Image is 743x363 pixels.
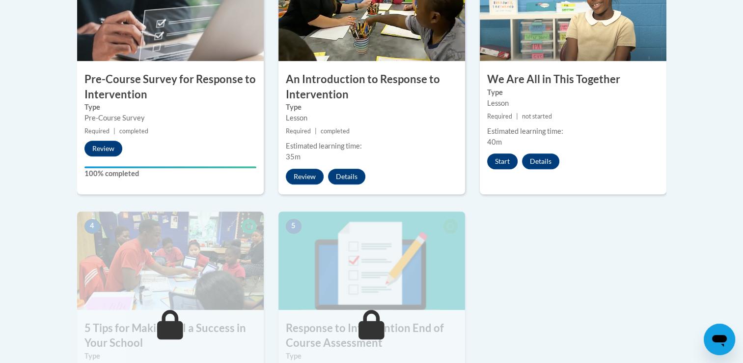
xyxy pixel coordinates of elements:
[84,102,256,113] label: Type
[286,127,311,135] span: Required
[286,102,458,113] label: Type
[278,321,465,351] h3: Response to Intervention End of Course Assessment
[487,87,659,98] label: Type
[516,113,518,120] span: |
[77,321,264,351] h3: 5 Tips for Making RTI a Success in Your School
[522,153,559,169] button: Details
[321,127,350,135] span: completed
[487,126,659,137] div: Estimated learning time:
[77,212,264,310] img: Course Image
[84,168,256,179] label: 100% completed
[113,127,115,135] span: |
[278,212,465,310] img: Course Image
[84,219,100,234] span: 4
[286,351,458,362] label: Type
[286,141,458,151] div: Estimated learning time:
[286,219,302,234] span: 5
[487,153,518,169] button: Start
[487,98,659,109] div: Lesson
[487,138,502,146] span: 40m
[84,127,110,135] span: Required
[315,127,317,135] span: |
[704,324,735,355] iframe: Button to launch messaging window
[77,72,264,102] h3: Pre-Course Survey for Response to Intervention
[286,113,458,123] div: Lesson
[286,169,324,184] button: Review
[487,113,512,120] span: Required
[119,127,148,135] span: completed
[84,166,256,168] div: Your progress
[84,113,256,123] div: Pre-Course Survey
[286,152,301,161] span: 35m
[480,72,666,87] h3: We Are All in This Together
[278,72,465,102] h3: An Introduction to Response to Intervention
[328,169,365,184] button: Details
[84,141,122,156] button: Review
[84,351,256,362] label: Type
[522,113,552,120] span: not started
